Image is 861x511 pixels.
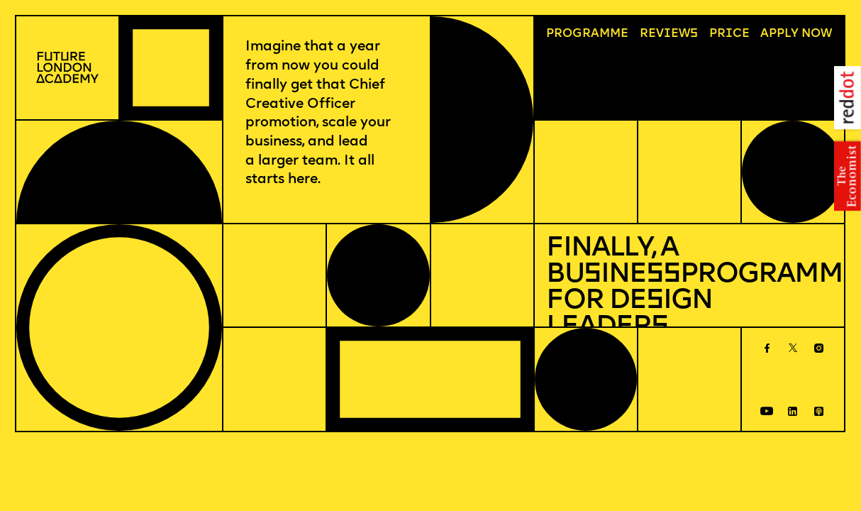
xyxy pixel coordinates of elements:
p: Imagine that a year from now you could finally get that Chief Creative Officer promotion, scale y... [245,38,409,189]
span: s [646,287,663,315]
span: s [584,261,601,289]
span: A [760,28,769,40]
a: Programme [540,23,635,47]
span: a [591,28,599,40]
a: Apply now [755,23,838,47]
a: Reviews [634,23,704,47]
h1: Finally, a Bu ine Programme for De ign Leader [546,236,832,341]
a: Price [703,23,755,47]
span: ss [646,261,680,289]
span: s [651,314,668,341]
